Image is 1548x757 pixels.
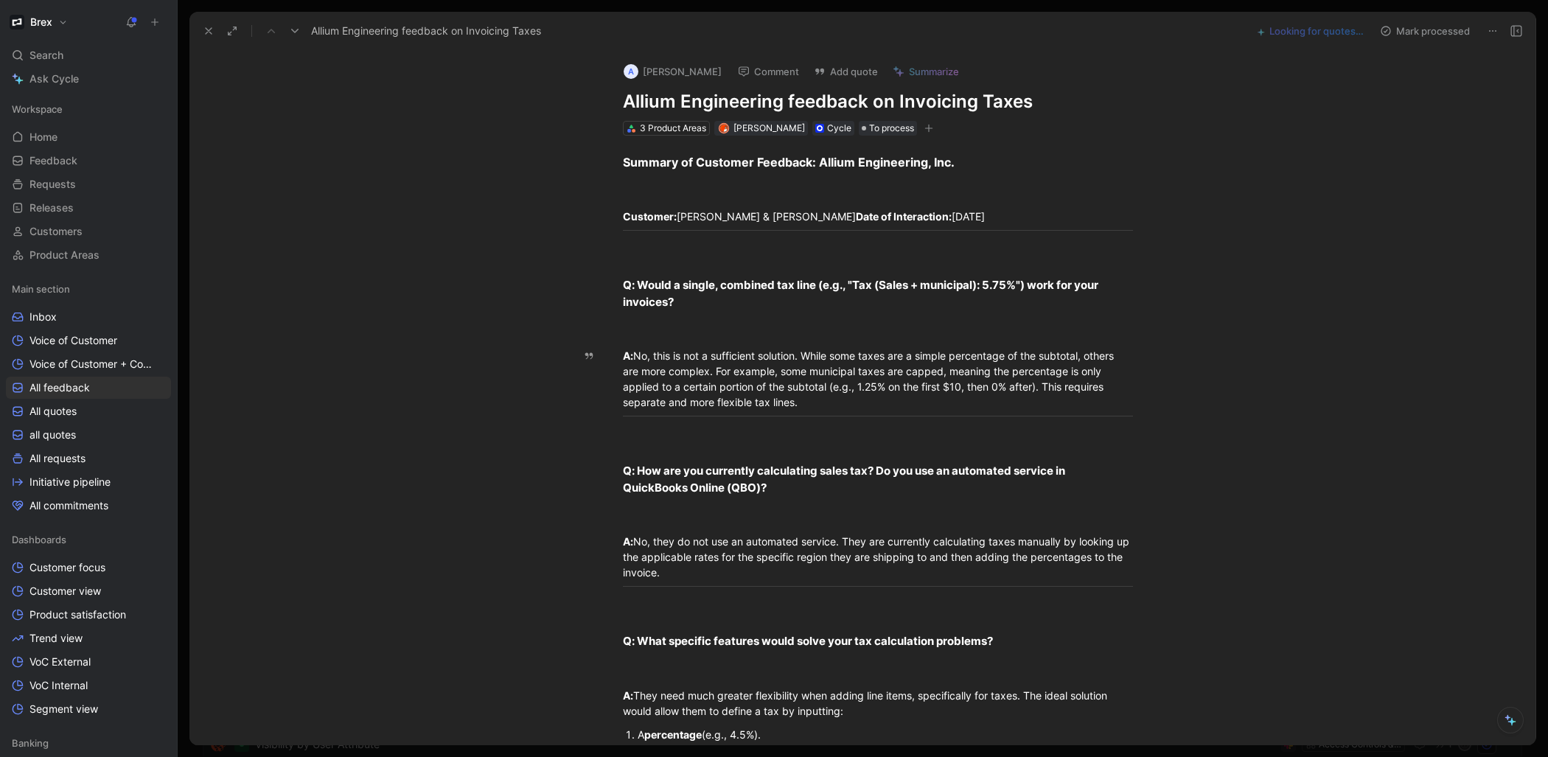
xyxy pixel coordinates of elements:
button: Comment [731,61,806,82]
div: Search [6,44,171,66]
div: Cycle [827,121,851,136]
span: Initiative pipeline [29,475,111,489]
span: All feedback [29,380,90,395]
h1: Brex [30,15,52,29]
a: Requests [6,173,171,195]
a: Voice of Customer + Commercial NRR Feedback [6,353,171,375]
h1: Allium Engineering feedback on Invoicing Taxes [623,90,1133,114]
a: All commitments [6,495,171,517]
strong: Summary of Customer Feedback: Allium Engineering, Inc. [623,155,955,170]
strong: percentage [644,728,702,741]
strong: Q: How are you currently calculating sales tax? Do you use an automated service in QuickBooks Onl... [623,464,1067,495]
a: Feedback [6,150,171,172]
div: Workspace [6,98,171,120]
button: Add quote [807,61,885,82]
a: Trend view [6,627,171,649]
div: 3 Product Areas [640,121,706,136]
strong: Q: Would a single, combined tax line (e.g., "Tax (Sales + municipal): 5.75%") work for your invoi... [623,278,1101,309]
span: Customers [29,224,83,239]
a: Releases [6,197,171,219]
span: [PERSON_NAME] [733,122,805,133]
span: VoC External [29,655,91,669]
a: Customer focus [6,557,171,579]
span: Segment view [29,702,98,716]
div: A (e.g., 4.5%). [638,727,1133,742]
span: To process [869,121,914,136]
a: Product satisfaction [6,604,171,626]
span: Search [29,46,63,64]
div: No, this is not a sufficient solution. While some taxes are a simple percentage of the subtotal, ... [623,348,1133,410]
div: Dashboards [6,528,171,551]
a: All quotes [6,400,171,422]
span: Dashboards [12,532,66,547]
span: Summarize [909,65,959,78]
span: All commitments [29,498,108,513]
span: Workspace [12,102,63,116]
span: Customer view [29,584,101,599]
span: Trend view [29,631,83,646]
strong: Q: What specific features would solve your tax calculation problems? [623,634,993,648]
strong: A: [623,535,633,548]
span: All requests [29,451,86,466]
span: All quotes [29,404,77,419]
span: Allium Engineering feedback on Invoicing Taxes [311,22,541,40]
span: Banking [12,736,49,750]
button: Looking for quotes… [1248,21,1370,41]
a: Voice of Customer [6,329,171,352]
div: Main section [6,278,171,300]
span: Feedback [29,153,77,168]
span: Home [29,130,57,144]
span: Releases [29,200,74,215]
div: Banking [6,732,171,754]
strong: A: [623,349,633,362]
a: Customer view [6,580,171,602]
a: Home [6,126,171,148]
span: all quotes [29,428,76,442]
img: avatar [719,125,728,133]
span: Requests [29,177,76,192]
span: Voice of Customer + Commercial NRR Feedback [29,357,157,371]
button: A[PERSON_NAME] [617,60,728,83]
span: Ask Cycle [29,70,79,88]
button: Mark processed [1373,21,1476,41]
a: Ask Cycle [6,68,171,90]
span: Main section [12,282,70,296]
a: Product Areas [6,244,171,266]
span: Voice of Customer [29,333,117,348]
img: Brex [10,15,24,29]
div: To process [859,121,917,136]
span: Inbox [29,310,57,324]
span: Product Areas [29,248,100,262]
strong: A: [623,689,633,702]
button: BrexBrex [6,12,72,32]
span: VoC Internal [29,678,88,693]
a: Initiative pipeline [6,471,171,493]
span: Customer focus [29,560,105,575]
span: Product satisfaction [29,607,126,622]
a: Segment view [6,698,171,720]
a: all quotes [6,424,171,446]
a: Customers [6,220,171,243]
div: DashboardsCustomer focusCustomer viewProduct satisfactionTrend viewVoC ExternalVoC InternalSegmen... [6,528,171,720]
a: All feedback [6,377,171,399]
div: They need much greater flexibility when adding line items, specifically for taxes. The ideal solu... [623,688,1133,719]
a: Inbox [6,306,171,328]
strong: Date of Interaction: [856,210,952,223]
div: [PERSON_NAME] & [PERSON_NAME] [DATE] [623,209,1133,224]
div: No, they do not use an automated service. They are currently calculating taxes manually by lookin... [623,534,1133,580]
div: A [624,64,638,79]
a: VoC External [6,651,171,673]
button: Summarize [886,61,966,82]
div: Main sectionInboxVoice of CustomerVoice of Customer + Commercial NRR FeedbackAll feedbackAll quot... [6,278,171,517]
strong: Customer: [623,210,677,223]
a: All requests [6,447,171,470]
a: VoC Internal [6,674,171,697]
